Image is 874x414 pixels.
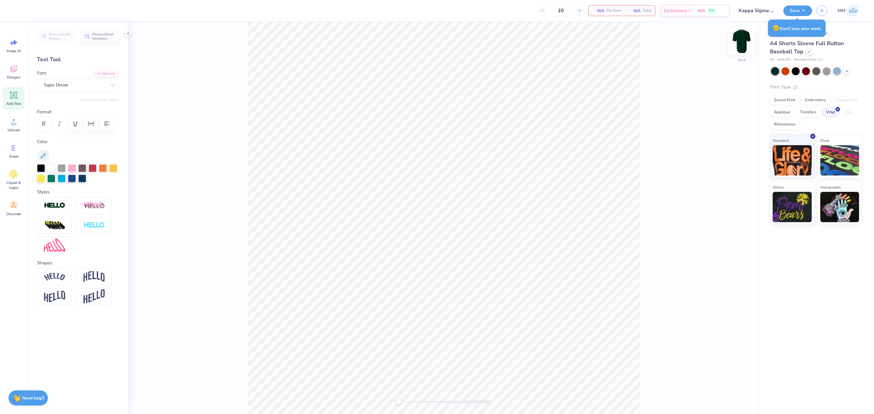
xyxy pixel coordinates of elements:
[606,8,621,14] span: Per Item
[37,109,118,115] label: Format
[794,57,824,62] span: Minimum Order: 12 +
[93,70,118,78] button: Add Font
[773,137,789,144] span: Standard
[92,32,115,41] span: Personalized Numbers
[22,395,44,401] strong: Need help?
[770,40,844,55] span: A4 Shorts Sleeve Full Button Baseball Top
[832,96,861,105] div: Digital Print
[37,259,52,266] label: Shapes
[37,70,46,77] label: Font
[8,128,20,132] span: Upload
[49,32,71,41] span: Personalized Names
[44,239,65,252] img: Free Distort
[801,96,830,105] div: Embroidery
[4,180,24,190] span: Clipart & logos
[44,273,65,281] img: Arc
[6,101,21,106] span: Add Text
[820,137,829,144] span: Flock
[628,8,641,14] span: N/A
[6,212,21,216] span: Decorate
[768,20,826,37] div: Don’t lose your work.
[820,192,859,222] img: Holographic
[770,96,799,105] div: Screen Print
[80,98,118,102] button: Switch to Greek Letters
[83,289,105,304] img: Rise
[396,399,402,405] div: Accessibility label
[772,24,780,32] span: 😥
[7,75,20,80] span: Designs
[847,5,859,17] img: Mariah Myssa Salurio
[835,5,862,17] a: MM
[44,291,65,302] img: Flag
[37,55,118,64] div: Text Tool
[738,57,746,63] div: Back
[796,108,820,117] div: Transfers
[642,8,652,14] span: Total
[80,29,118,43] button: Personalized Numbers
[822,108,839,117] div: Vinyl
[820,145,859,175] img: Flock
[664,8,687,14] span: Est. Delivery
[770,57,774,62] span: A4
[770,84,862,91] div: Print Type
[83,271,105,282] img: Arch
[83,222,105,229] img: Negative Space
[773,145,812,175] img: Standard
[9,154,19,159] span: Greek
[37,29,75,43] button: Personalized Names
[838,7,845,14] span: MM
[773,192,812,222] img: Glitter
[709,8,715,13] span: Free
[770,120,799,129] div: Rhinestones
[777,57,791,62] span: # N4184
[44,202,65,209] img: Stroke
[770,108,794,117] div: Applique
[44,221,65,230] img: 3D Illusion
[698,8,705,14] span: N/A
[783,5,812,16] button: Save
[734,5,779,17] input: Untitled Design
[549,5,573,16] input: – –
[37,189,49,195] label: Styles
[820,184,841,190] span: Holographic
[841,108,855,117] div: Foil
[7,48,21,53] span: Image AI
[773,184,784,190] span: Glitter
[730,29,754,53] img: Back
[37,138,118,145] label: Color
[592,8,605,14] span: N/A
[83,202,105,209] img: Shadow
